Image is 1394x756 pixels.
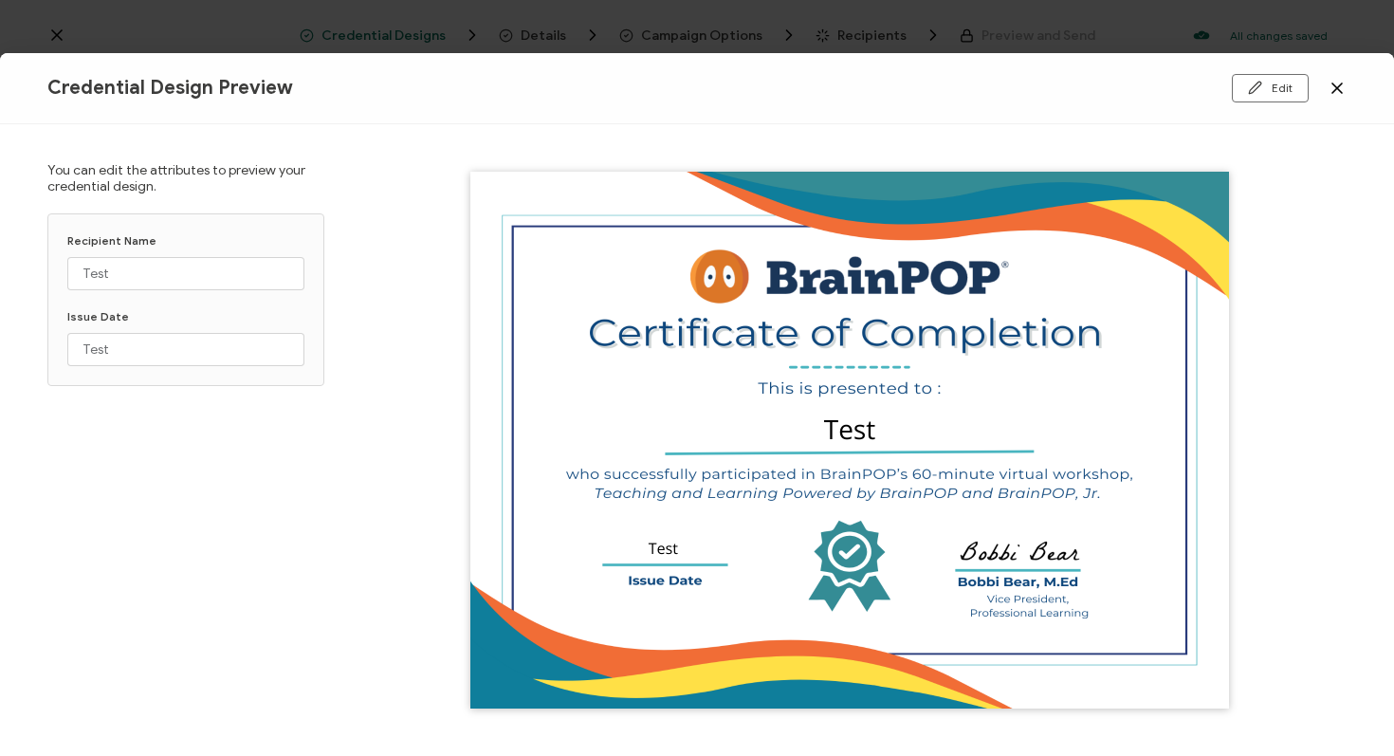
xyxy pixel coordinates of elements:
[1232,74,1309,102] button: Edit
[67,333,304,366] input: [attribute.tag]
[47,162,324,194] p: You can edit the attributes to preview your credential design.
[470,172,1229,709] img: certificate preview
[67,309,304,323] p: Issue Date
[1299,665,1394,756] iframe: Chat Widget
[67,233,304,248] p: Recipient Name
[67,257,304,290] input: [attribute.tag]
[47,76,293,100] span: Credential Design Preview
